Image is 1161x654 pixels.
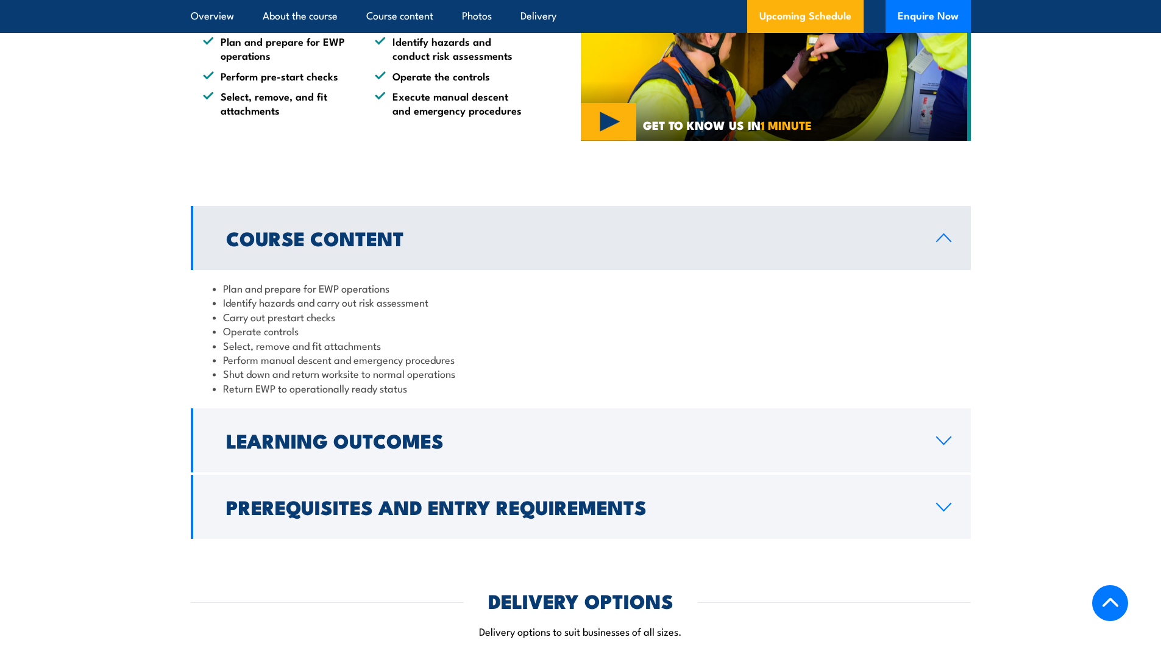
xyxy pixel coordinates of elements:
[226,229,917,246] h2: Course Content
[203,89,353,118] li: Select, remove, and fit attachments
[375,89,525,118] li: Execute manual descent and emergency procedures
[213,295,949,309] li: Identify hazards and carry out risk assessment
[191,408,971,472] a: Learning Outcomes
[213,352,949,366] li: Perform manual descent and emergency procedures
[643,119,812,130] span: GET TO KNOW US IN
[213,281,949,295] li: Plan and prepare for EWP operations
[213,310,949,324] li: Carry out prestart checks
[213,338,949,352] li: Select, remove and fit attachments
[203,69,353,83] li: Perform pre-start checks
[191,475,971,539] a: Prerequisites and Entry Requirements
[213,366,949,380] li: Shut down and return worksite to normal operations
[488,592,673,609] h2: DELIVERY OPTIONS
[191,206,971,270] a: Course Content
[213,381,949,395] li: Return EWP to operationally ready status
[203,34,353,63] li: Plan and prepare for EWP operations
[213,324,949,338] li: Operate controls
[375,69,525,83] li: Operate the controls
[375,34,525,63] li: Identify hazards and conduct risk assessments
[226,498,917,515] h2: Prerequisites and Entry Requirements
[191,624,971,638] p: Delivery options to suit businesses of all sizes.
[761,116,812,133] strong: 1 MINUTE
[226,432,917,449] h2: Learning Outcomes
